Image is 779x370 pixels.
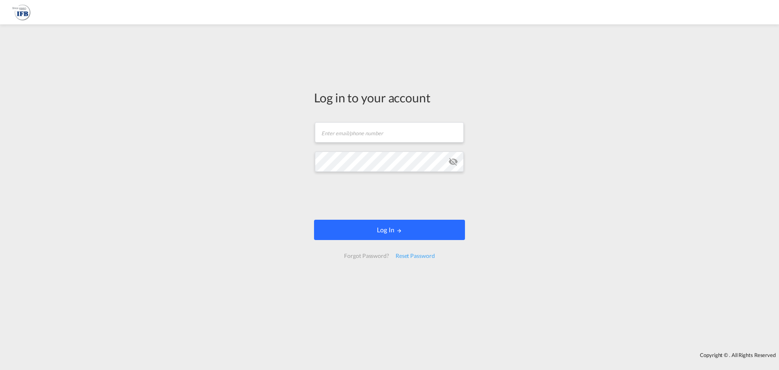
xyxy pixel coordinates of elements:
div: Forgot Password? [341,249,392,263]
input: Enter email/phone number [315,122,464,143]
iframe: reCAPTCHA [328,180,451,212]
button: LOGIN [314,220,465,240]
div: Reset Password [392,249,438,263]
md-icon: icon-eye-off [448,157,458,167]
div: Log in to your account [314,89,465,106]
img: b628ab10256c11eeb52753acbc15d091.png [12,3,30,22]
